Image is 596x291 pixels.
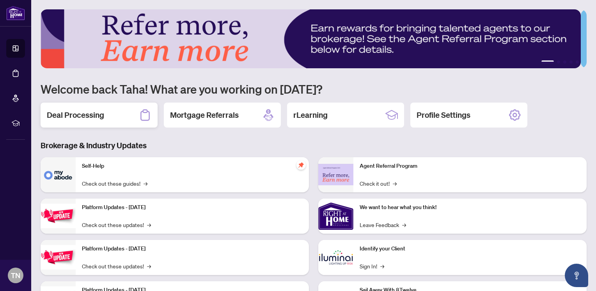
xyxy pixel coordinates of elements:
[318,240,353,275] img: Identify your Client
[41,140,587,151] h3: Brokerage & Industry Updates
[569,60,573,64] button: 4
[82,179,147,188] a: Check out these guides!→
[41,82,587,96] h1: Welcome back Taha! What are you working on [DATE]?
[47,110,104,121] h2: Deal Processing
[541,60,554,64] button: 1
[380,262,384,270] span: →
[293,110,328,121] h2: rLearning
[557,60,560,64] button: 2
[565,264,588,287] button: Open asap
[296,160,306,170] span: pushpin
[360,245,580,253] p: Identify your Client
[144,179,147,188] span: →
[393,179,397,188] span: →
[82,220,151,229] a: Check out these updates!→
[563,60,566,64] button: 3
[402,220,406,229] span: →
[41,245,76,270] img: Platform Updates - July 8, 2025
[318,199,353,234] img: We want to hear what you think!
[147,220,151,229] span: →
[576,60,579,64] button: 5
[318,164,353,185] img: Agent Referral Program
[82,245,303,253] p: Platform Updates - [DATE]
[360,162,580,170] p: Agent Referral Program
[82,162,303,170] p: Self-Help
[41,9,581,68] img: Slide 0
[360,179,397,188] a: Check it out!→
[6,6,25,20] img: logo
[147,262,151,270] span: →
[360,203,580,212] p: We want to hear what you think!
[11,270,20,281] span: TN
[360,220,406,229] a: Leave Feedback→
[41,157,76,192] img: Self-Help
[170,110,239,121] h2: Mortgage Referrals
[360,262,384,270] a: Sign In!→
[82,203,303,212] p: Platform Updates - [DATE]
[82,262,151,270] a: Check out these updates!→
[417,110,470,121] h2: Profile Settings
[41,204,76,228] img: Platform Updates - July 21, 2025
